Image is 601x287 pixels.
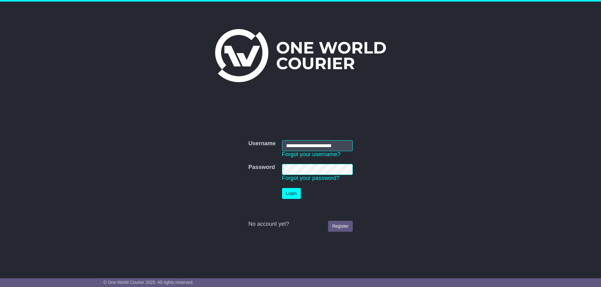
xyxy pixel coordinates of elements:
a: Forgot your username? [282,151,341,157]
div: No account yet? [248,221,352,228]
a: Register [328,221,352,232]
span: © One World Courier 2025. All rights reserved. [103,280,194,285]
label: Username [248,140,275,147]
a: Forgot your password? [282,175,340,181]
img: One World [215,29,386,82]
button: Login [282,188,301,199]
label: Password [248,164,275,171]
